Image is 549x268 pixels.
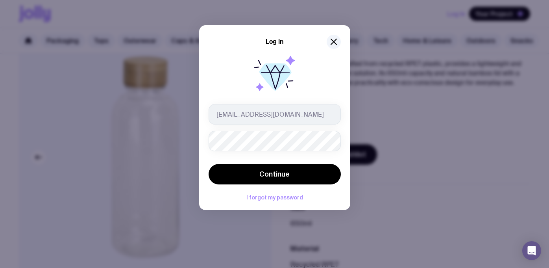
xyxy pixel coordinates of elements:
h5: Log in [266,38,284,46]
div: Open Intercom Messenger [522,241,541,260]
input: you@email.com [209,104,341,125]
button: I forgot my password [246,194,303,201]
span: Continue [259,169,290,179]
button: Continue [209,164,341,184]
